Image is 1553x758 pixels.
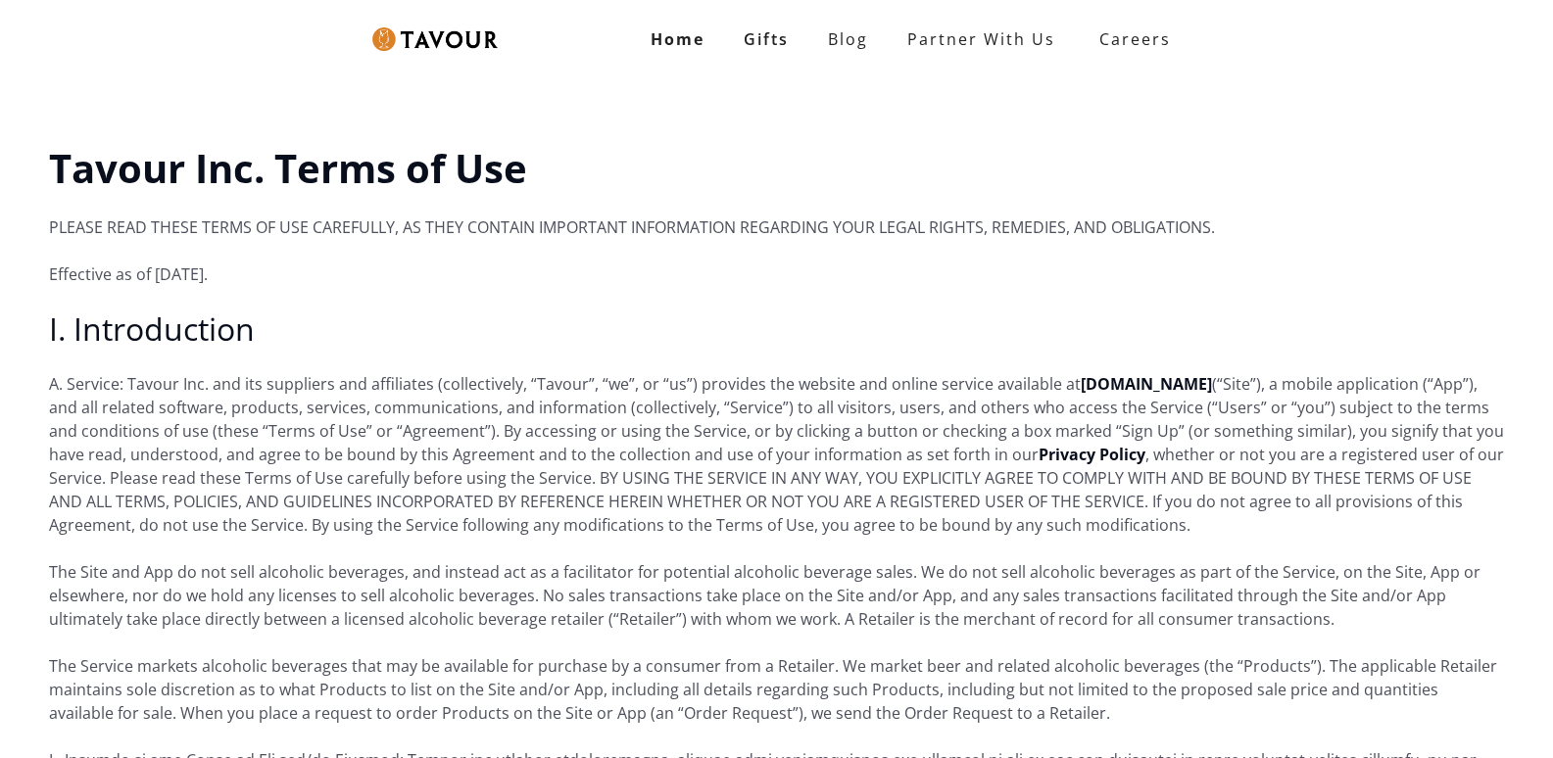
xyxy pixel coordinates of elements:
strong: Careers [1099,20,1171,59]
p: Effective as of [DATE]. [49,262,1504,286]
a: Home [631,20,724,59]
a: Gifts [724,20,808,59]
p: The Service markets alcoholic beverages that may be available for purchase by a consumer from a R... [49,654,1504,725]
a: Privacy Policy [1039,444,1145,465]
a: [DOMAIN_NAME] [1081,373,1212,395]
a: partner with us [888,20,1075,59]
strong: Tavour Inc. Terms of Use [49,141,527,195]
p: The Site and App do not sell alcoholic beverages, and instead act as a facilitator for potential ... [49,560,1504,631]
p: A. Service: Tavour Inc. and its suppliers and affiliates (collectively, “Tavour”, “we”, or “us”) ... [49,372,1504,537]
strong: Home [651,28,704,50]
a: Careers [1075,12,1186,67]
p: PLEASE READ THESE TERMS OF USE CAREFULLY, AS THEY CONTAIN IMPORTANT INFORMATION REGARDING YOUR LE... [49,215,1504,239]
h2: I. Introduction [49,309,1504,349]
a: Blog [808,20,888,59]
